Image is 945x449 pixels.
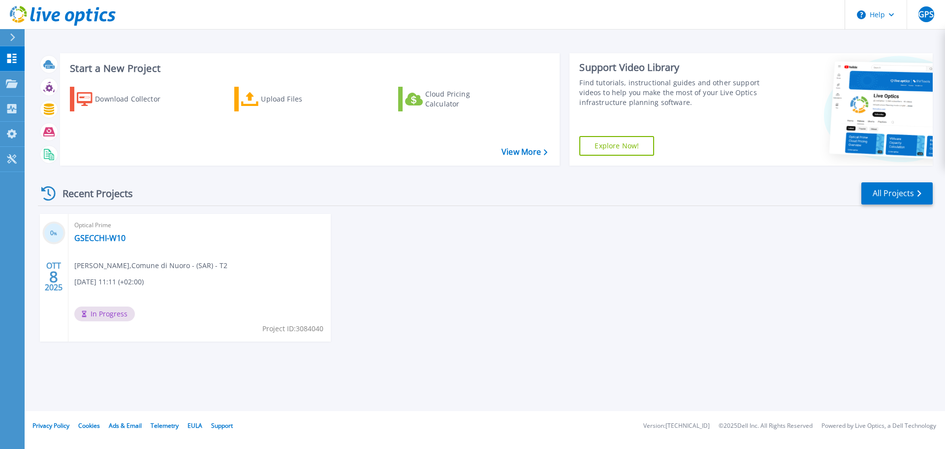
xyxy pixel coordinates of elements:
a: Telemetry [151,421,179,430]
a: Support [211,421,233,430]
span: In Progress [74,307,135,321]
span: [PERSON_NAME] , Comune di Nuoro - (SAR) - T2 [74,260,227,271]
a: EULA [188,421,202,430]
span: GPS [918,10,934,18]
li: Powered by Live Optics, a Dell Technology [821,423,936,429]
a: Upload Files [234,87,344,111]
div: Cloud Pricing Calculator [425,89,504,109]
span: Project ID: 3084040 [262,323,323,334]
a: Cloud Pricing Calculator [398,87,508,111]
div: Upload Files [261,89,340,109]
a: Privacy Policy [32,421,69,430]
a: All Projects [861,182,933,205]
div: Support Video Library [579,61,764,74]
h3: 0 [42,228,65,239]
a: Ads & Email [109,421,142,430]
div: OTT 2025 [44,259,63,295]
h3: Start a New Project [70,63,547,74]
li: © 2025 Dell Inc. All Rights Reserved [719,423,813,429]
span: Optical Prime [74,220,325,231]
span: % [54,231,57,236]
div: Download Collector [95,89,174,109]
div: Find tutorials, instructional guides and other support videos to help you make the most of your L... [579,78,764,107]
a: Explore Now! [579,136,654,156]
span: 8 [49,273,58,281]
a: GSECCHI-W10 [74,233,126,243]
a: Download Collector [70,87,180,111]
li: Version: [TECHNICAL_ID] [643,423,710,429]
a: Cookies [78,421,100,430]
a: View More [502,147,547,157]
div: Recent Projects [38,181,146,206]
span: [DATE] 11:11 (+02:00) [74,276,144,287]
